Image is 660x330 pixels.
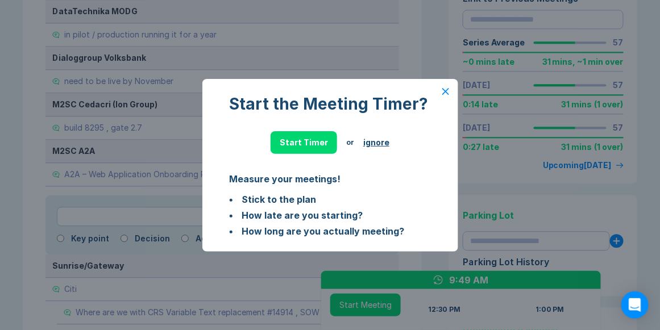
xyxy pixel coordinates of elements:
li: How long are you actually meeting? [230,224,431,238]
div: Start the Meeting Timer? [230,95,431,113]
div: Measure your meetings! [230,172,431,186]
div: or [346,138,354,147]
div: Open Intercom Messenger [621,291,649,319]
button: Start Timer [271,131,337,154]
button: ignore [363,138,389,147]
li: How late are you starting? [230,208,431,222]
li: Stick to the plan [230,193,431,206]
